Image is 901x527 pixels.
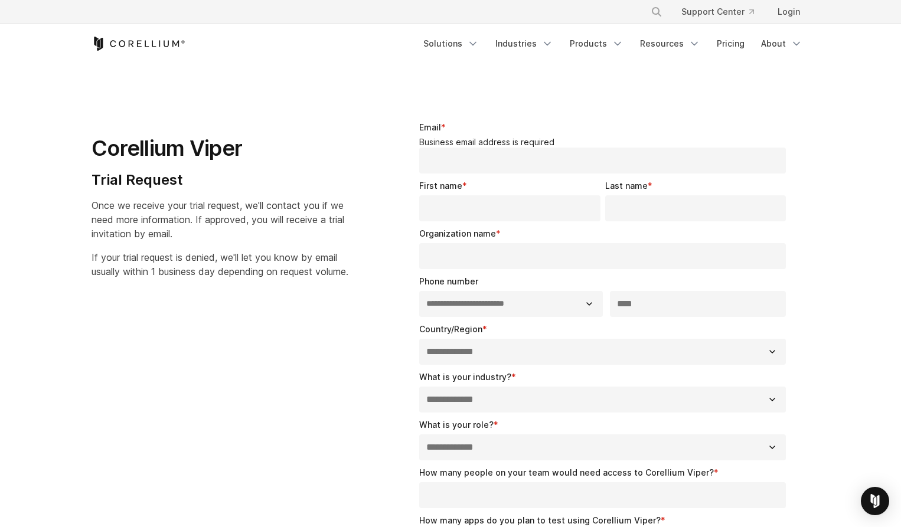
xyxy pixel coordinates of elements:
a: About [754,33,809,54]
h1: Corellium Viper [92,135,348,162]
span: Organization name [419,228,496,238]
span: Phone number [419,276,478,286]
a: Pricing [710,33,752,54]
a: Resources [633,33,707,54]
span: Country/Region [419,324,482,334]
span: What is your role? [419,420,494,430]
a: Login [768,1,809,22]
div: Navigation Menu [416,33,809,54]
div: Navigation Menu [636,1,809,22]
legend: Business email address is required [419,137,791,148]
span: How many people on your team would need access to Corellium Viper? [419,467,714,477]
span: Last name [605,181,648,191]
a: Industries [488,33,560,54]
div: Open Intercom Messenger [861,487,889,515]
span: First name [419,181,462,191]
a: Products [563,33,631,54]
span: What is your industry? [419,372,511,382]
span: Email [419,122,441,132]
a: Solutions [416,33,486,54]
a: Corellium Home [92,37,185,51]
span: If your trial request is denied, we'll let you know by email usually within 1 business day depend... [92,251,348,277]
a: Support Center [672,1,763,22]
h4: Trial Request [92,171,348,189]
span: How many apps do you plan to test using Corellium Viper? [419,515,661,525]
span: Once we receive your trial request, we'll contact you if we need more information. If approved, y... [92,199,344,240]
button: Search [646,1,667,22]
